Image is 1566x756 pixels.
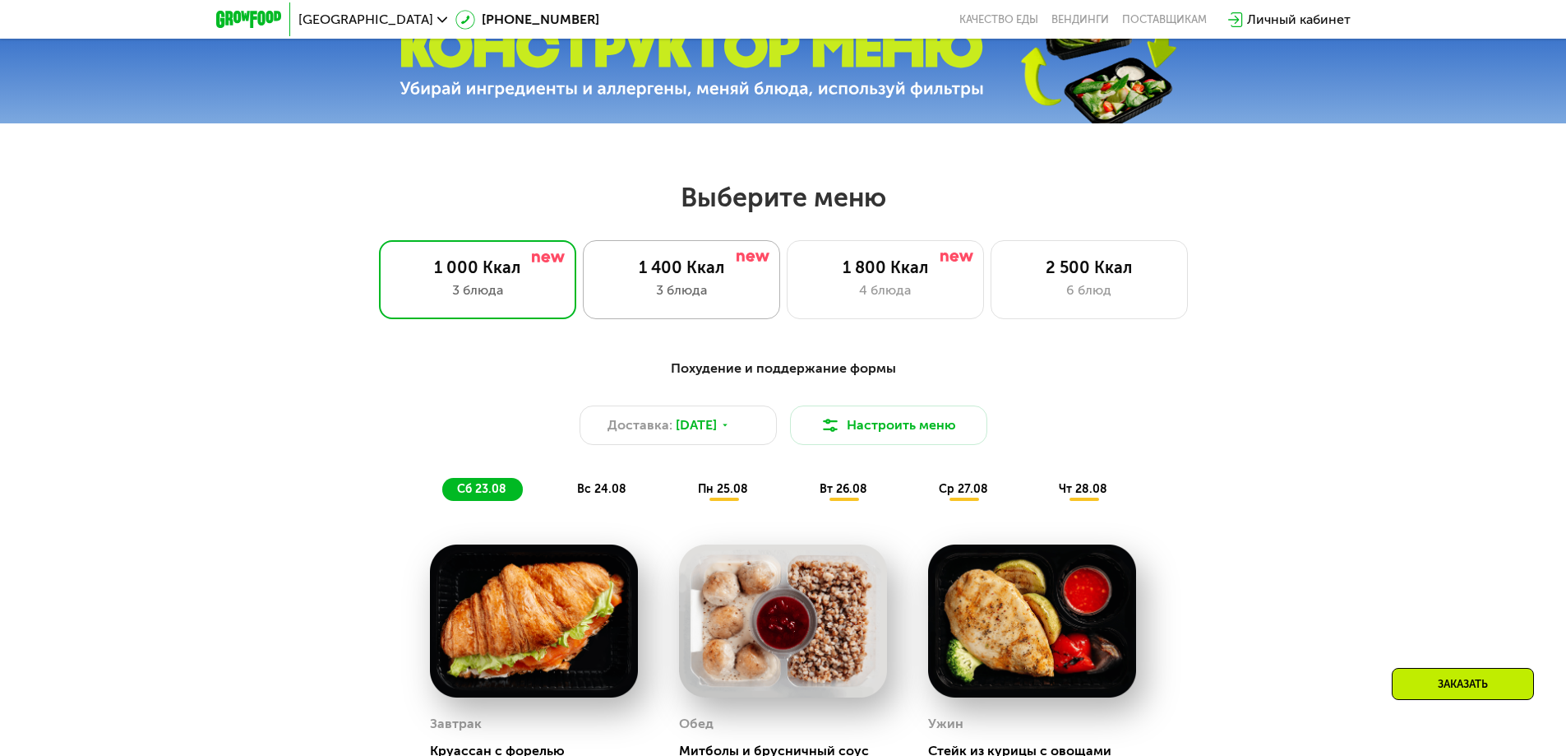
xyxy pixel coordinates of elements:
[790,406,987,445] button: Настроить меню
[1051,13,1109,26] a: Вендинги
[679,712,714,736] div: Обед
[804,257,967,277] div: 1 800 Ккал
[396,257,559,277] div: 1 000 Ккал
[607,415,672,435] span: Доставка:
[676,415,717,435] span: [DATE]
[1008,281,1171,300] div: 6 блюд
[298,13,433,26] span: [GEOGRAPHIC_DATA]
[959,13,1038,26] a: Качество еды
[600,257,763,277] div: 1 400 Ккал
[820,482,867,496] span: вт 26.08
[53,181,1513,214] h2: Выберите меню
[430,712,482,736] div: Завтрак
[600,281,763,300] div: 3 блюда
[1247,10,1351,30] div: Личный кабинет
[396,281,559,300] div: 3 блюда
[1392,668,1534,700] div: Заказать
[455,10,599,30] a: [PHONE_NUMBER]
[297,359,1270,379] div: Похудение и поддержание формы
[928,712,963,736] div: Ужин
[577,482,626,496] span: вс 24.08
[698,482,748,496] span: пн 25.08
[1008,257,1171,277] div: 2 500 Ккал
[457,482,506,496] span: сб 23.08
[1122,13,1207,26] div: поставщикам
[804,281,967,300] div: 4 блюда
[1059,482,1107,496] span: чт 28.08
[939,482,988,496] span: ср 27.08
